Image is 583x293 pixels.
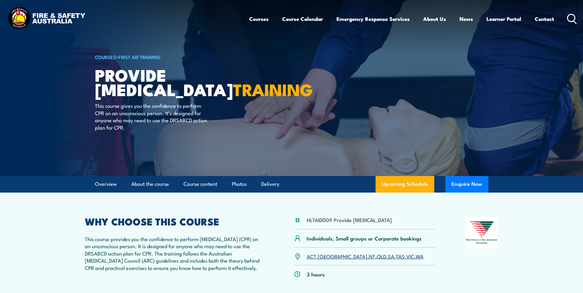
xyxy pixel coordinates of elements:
[423,11,446,27] a: About Us
[459,11,473,27] a: News
[307,235,422,242] p: Individuals, Small groups or Corporate bookings
[307,252,316,260] a: ACT
[377,252,386,260] a: QLD
[95,53,247,61] h6: >
[369,252,375,260] a: NT
[388,252,394,260] a: SA
[183,176,217,192] a: Course content
[85,217,264,225] h2: WHY CHOOSE THIS COURSE
[233,76,313,102] strong: TRAINING
[376,176,434,193] a: Upcoming Schedule
[95,53,116,60] a: COURSES
[249,11,269,27] a: Courses
[131,176,169,192] a: About the course
[85,235,264,271] p: This course provides you the confidence to perform [MEDICAL_DATA] (CPR) on an unconscious person....
[416,252,423,260] a: WA
[535,11,554,27] a: Contact
[318,252,367,260] a: [GEOGRAPHIC_DATA]
[337,11,410,27] a: Emergency Response Services
[307,271,325,278] p: 3 hours
[307,216,392,223] li: HLTAID009 Provide [MEDICAL_DATA]
[486,11,521,27] a: Learner Portal
[95,68,247,96] h1: Provide [MEDICAL_DATA]
[232,176,247,192] a: Photos
[95,176,117,192] a: Overview
[261,176,279,192] a: Delivery
[445,176,488,193] button: Enquire Now
[396,252,405,260] a: TAS
[282,11,323,27] a: Course Calendar
[465,217,498,248] img: Nationally Recognised Training logo.
[307,253,423,260] p: , , , , , , ,
[406,252,414,260] a: VIC
[95,102,207,131] p: This course gives you the confidence to perform CPR on an unconscious person. It’s designed for a...
[119,53,161,60] a: First Aid Training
